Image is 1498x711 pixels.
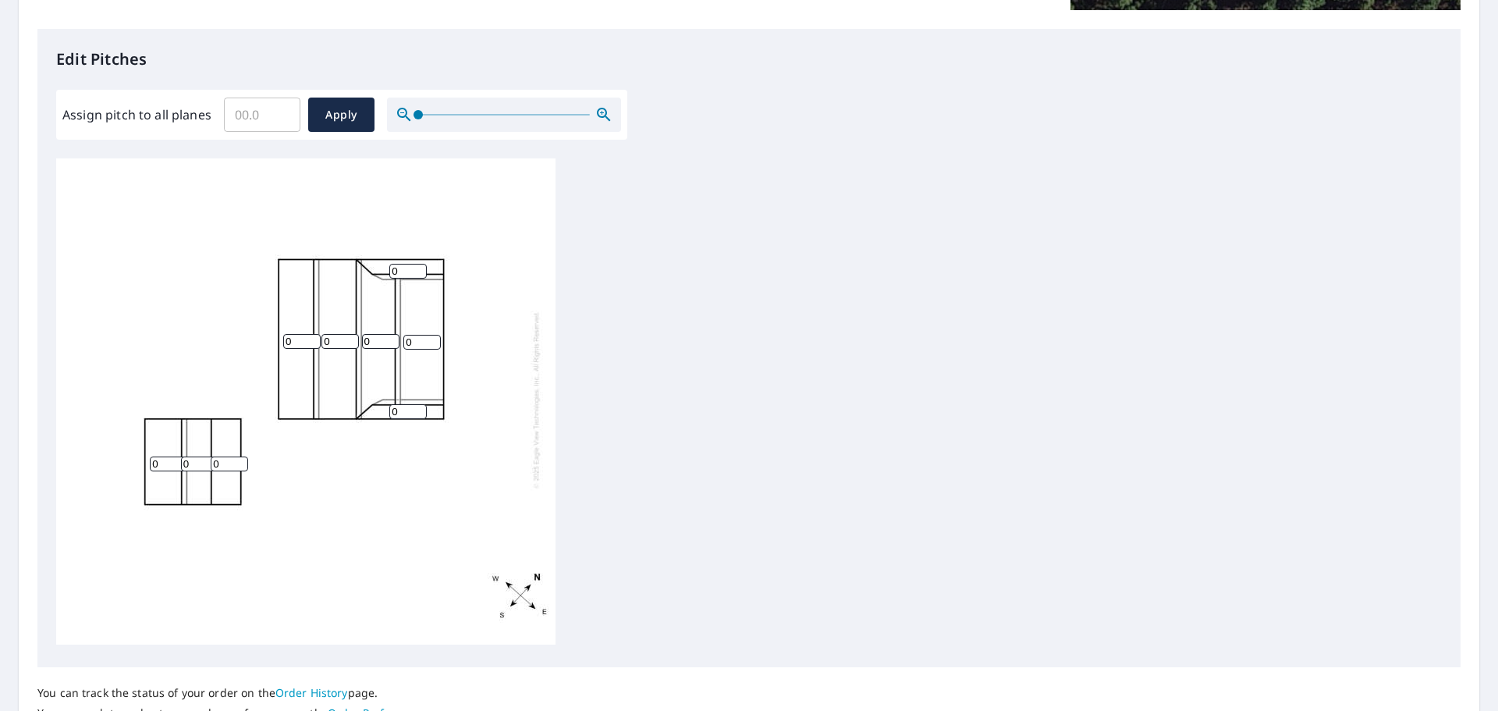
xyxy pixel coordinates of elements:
p: Edit Pitches [56,48,1442,71]
button: Apply [308,98,374,132]
label: Assign pitch to all planes [62,105,211,124]
input: 00.0 [224,93,300,137]
p: You can track the status of your order on the page. [37,686,456,700]
a: Order History [275,685,348,700]
span: Apply [321,105,362,125]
